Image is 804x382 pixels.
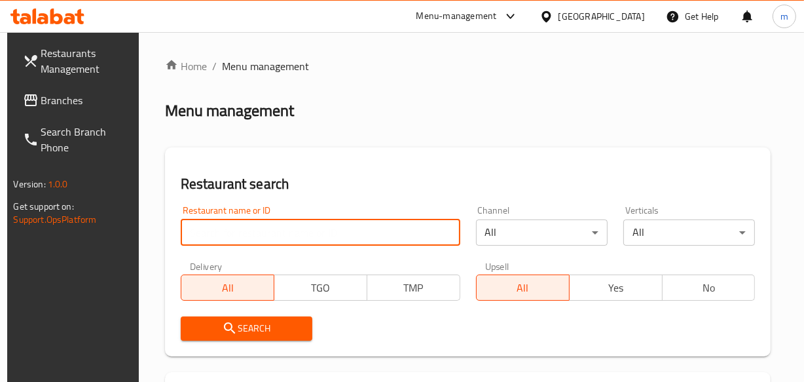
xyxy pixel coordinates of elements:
[190,261,223,271] label: Delivery
[187,278,269,297] span: All
[14,198,74,215] span: Get support on:
[575,278,657,297] span: Yes
[41,124,131,155] span: Search Branch Phone
[623,220,755,246] div: All
[12,116,141,163] a: Search Branch Phone
[165,58,207,74] a: Home
[280,278,362,297] span: TGO
[12,85,141,116] a: Branches
[485,261,509,271] label: Upsell
[212,58,217,74] li: /
[41,45,131,77] span: Restaurants Management
[558,9,645,24] div: [GEOGRAPHIC_DATA]
[222,58,309,74] span: Menu management
[48,176,68,193] span: 1.0.0
[14,211,97,228] a: Support.OpsPlatform
[373,278,455,297] span: TMP
[165,58,771,74] nav: breadcrumb
[569,275,663,301] button: Yes
[191,320,302,337] span: Search
[416,9,497,24] div: Menu-management
[367,275,460,301] button: TMP
[12,37,141,85] a: Restaurants Management
[181,220,460,246] input: Search for restaurant name or ID..
[274,275,367,301] button: TGO
[780,9,788,24] span: m
[181,316,312,341] button: Search
[476,275,570,301] button: All
[41,92,131,108] span: Branches
[165,100,294,121] h2: Menu management
[181,275,274,301] button: All
[668,278,750,297] span: No
[662,275,756,301] button: No
[482,278,564,297] span: All
[476,220,608,246] div: All
[14,176,46,193] span: Version:
[181,174,756,194] h2: Restaurant search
